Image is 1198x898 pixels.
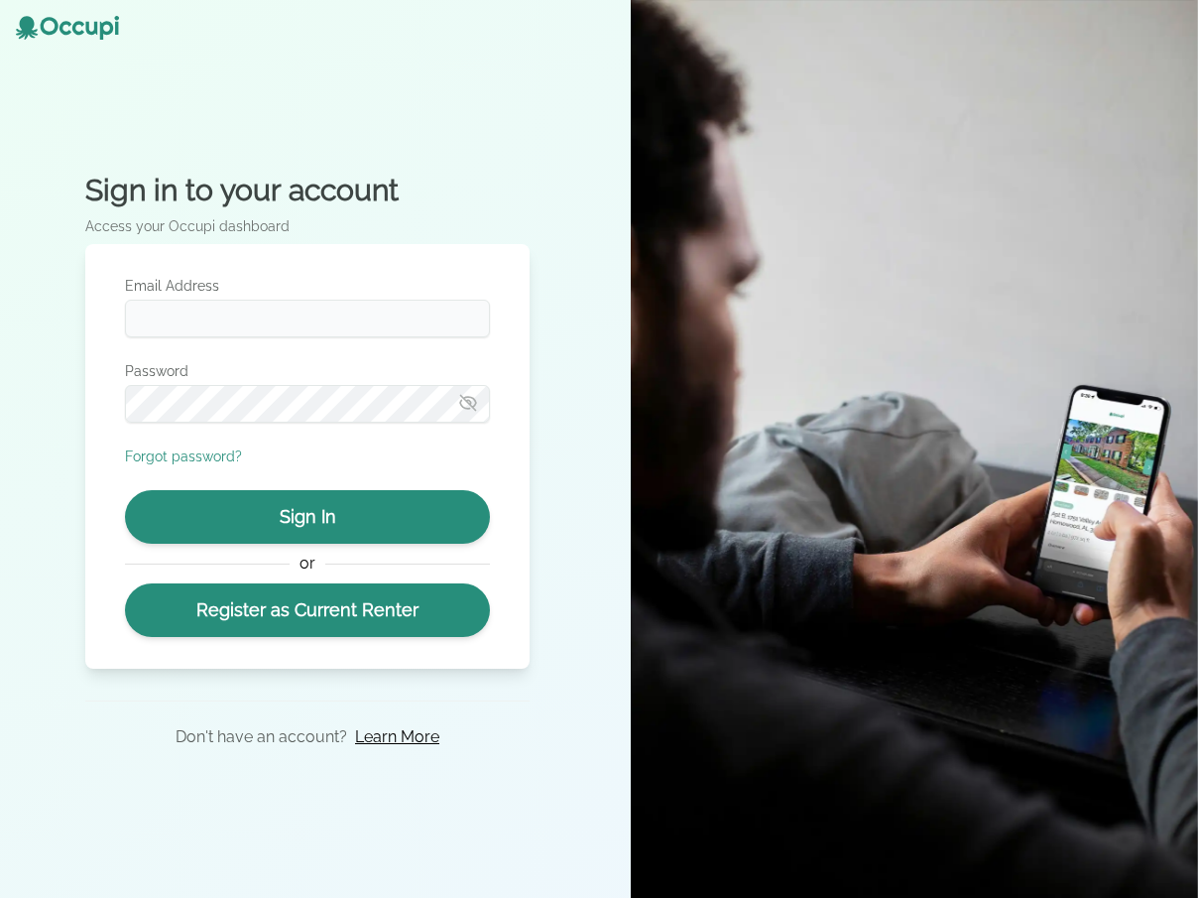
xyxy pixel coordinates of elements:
p: Access your Occupi dashboard [85,216,530,236]
p: Don't have an account? [176,725,347,749]
label: Email Address [125,276,490,296]
h2: Sign in to your account [85,173,530,208]
a: Register as Current Renter [125,583,490,637]
button: Forgot password? [125,447,242,466]
span: or [290,552,324,576]
button: Sign In [125,490,490,544]
label: Password [125,361,490,381]
a: Learn More [355,725,439,749]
